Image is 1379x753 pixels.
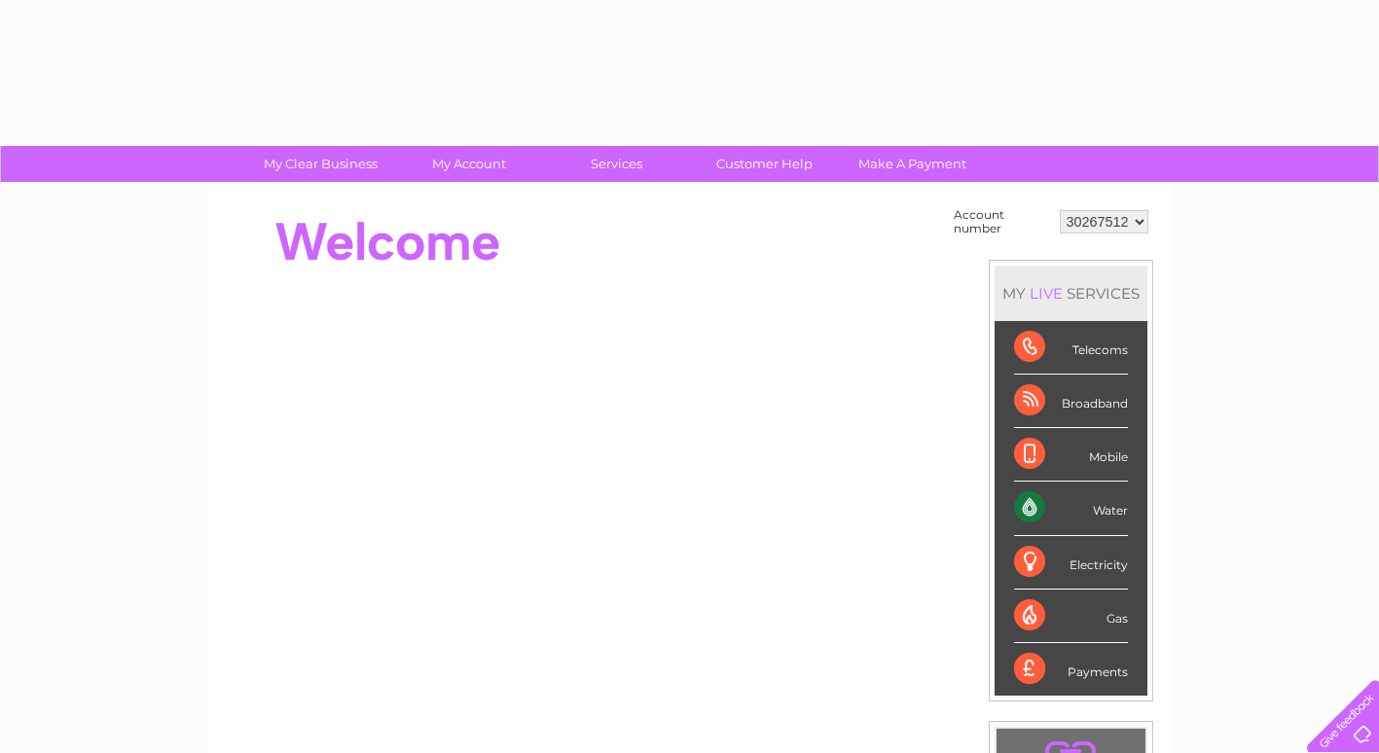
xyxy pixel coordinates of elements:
[536,146,697,182] a: Services
[1014,482,1128,535] div: Water
[1014,375,1128,428] div: Broadband
[1014,428,1128,482] div: Mobile
[240,146,401,182] a: My Clear Business
[1014,590,1128,643] div: Gas
[1014,321,1128,375] div: Telecoms
[832,146,993,182] a: Make A Payment
[949,203,1055,240] td: Account number
[388,146,549,182] a: My Account
[1014,643,1128,696] div: Payments
[684,146,845,182] a: Customer Help
[1026,284,1067,303] div: LIVE
[995,266,1147,321] div: MY SERVICES
[1014,536,1128,590] div: Electricity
